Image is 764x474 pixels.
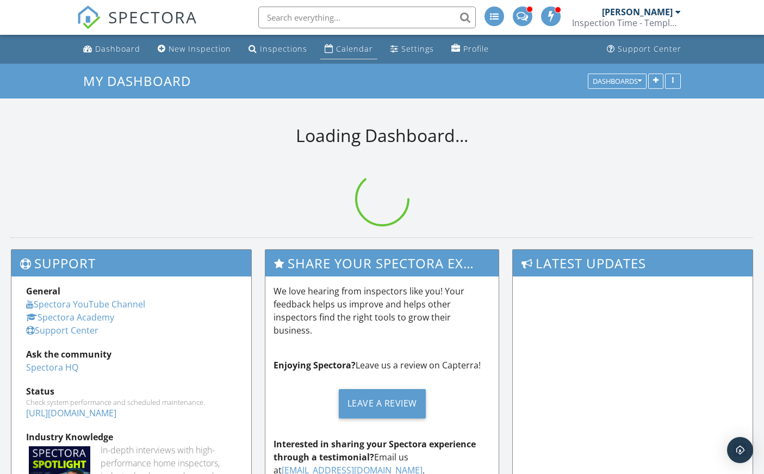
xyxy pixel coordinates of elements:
div: Inspections [260,44,307,54]
img: The Best Home Inspection Software - Spectora [77,5,101,29]
a: My Dashboard [83,72,200,90]
a: Settings [386,39,438,59]
div: Settings [401,44,434,54]
div: Ask the community [26,348,237,361]
div: Calendar [336,44,373,54]
a: Support Center [26,324,98,336]
strong: Interested in sharing your Spectora experience through a testimonial? [274,438,476,463]
div: Dashboards [593,77,642,85]
div: Dashboard [95,44,140,54]
a: Spectora Academy [26,311,114,323]
h3: Latest Updates [513,250,753,276]
a: New Inspection [153,39,235,59]
div: [PERSON_NAME] [602,7,673,17]
a: SPECTORA [77,15,197,38]
a: Spectora YouTube Channel [26,298,145,310]
h3: Share Your Spectora Experience [265,250,499,276]
a: Leave a Review [274,380,490,427]
a: Spectora HQ [26,361,78,373]
div: Leave a Review [339,389,426,418]
div: Open Intercom Messenger [727,437,753,463]
strong: Enjoying Spectora? [274,359,356,371]
a: Dashboard [79,39,145,59]
div: New Inspection [169,44,231,54]
a: [URL][DOMAIN_NAME] [26,407,116,419]
a: Profile [447,39,493,59]
strong: General [26,285,60,297]
p: Leave us a review on Capterra! [274,359,490,372]
span: SPECTORA [108,5,197,28]
h3: Support [11,250,251,276]
div: Status [26,385,237,398]
div: Industry Knowledge [26,430,237,444]
p: We love hearing from inspectors like you! Your feedback helps us improve and helps other inspecto... [274,285,490,337]
div: Inspection Time - Temple/Waco [572,17,681,28]
a: Support Center [602,39,686,59]
button: Dashboards [588,73,647,89]
input: Search everything... [258,7,476,28]
a: Calendar [320,39,377,59]
div: Support Center [618,44,681,54]
div: Check system performance and scheduled maintenance. [26,398,237,407]
div: Profile [463,44,489,54]
a: Inspections [244,39,312,59]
